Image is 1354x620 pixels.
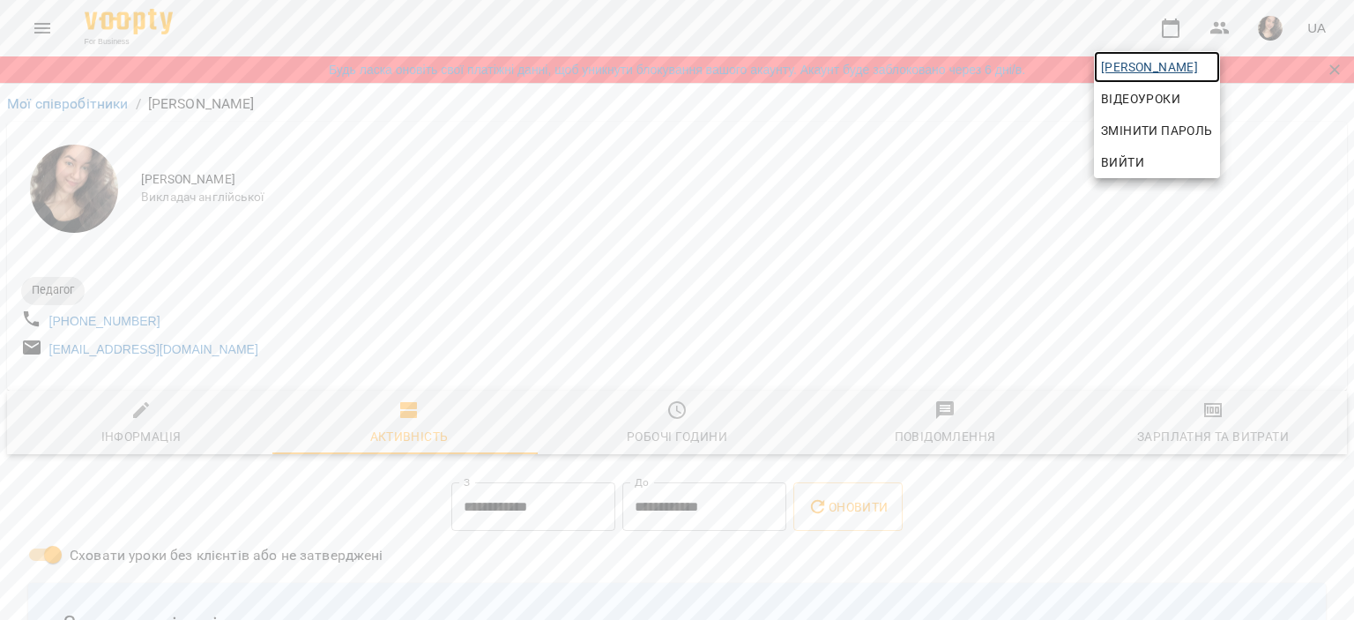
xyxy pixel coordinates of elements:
[1094,146,1220,178] button: Вийти
[1101,120,1213,141] span: Змінити пароль
[1094,115,1220,146] a: Змінити пароль
[1094,83,1187,115] a: Відеоуроки
[1094,51,1220,83] a: [PERSON_NAME]
[1101,152,1144,173] span: Вийти
[1101,88,1180,109] span: Відеоуроки
[1101,56,1213,78] span: [PERSON_NAME]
